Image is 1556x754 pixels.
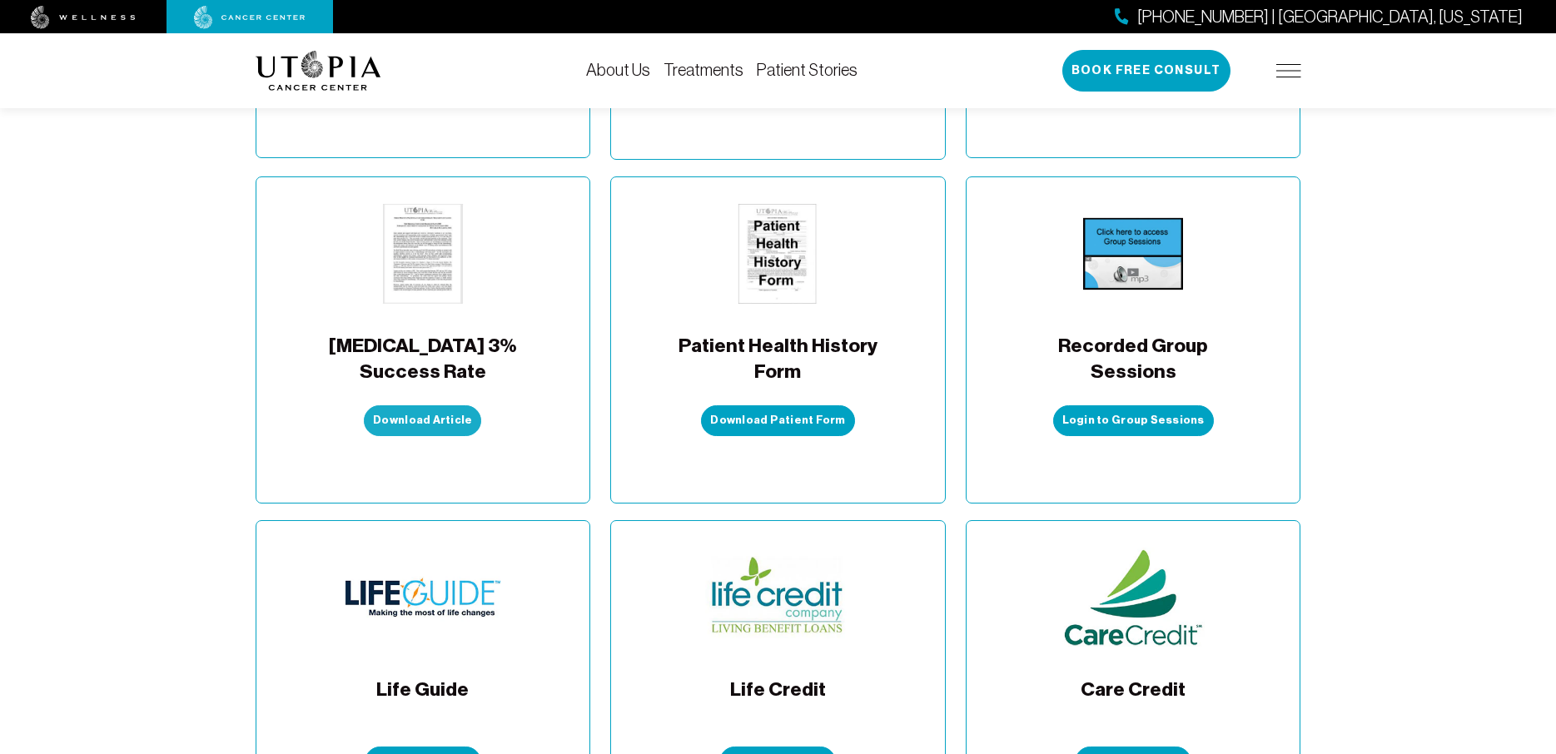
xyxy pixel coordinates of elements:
[373,204,473,304] img: Chemotherapy 3% Success Rate
[376,677,469,727] span: Life Guide
[1021,333,1245,385] span: Recorded Group Sessions
[31,6,136,29] img: wellness
[701,548,856,647] img: Life Credit
[346,548,500,647] img: Life Guide
[728,204,828,304] img: Patient Health History Form
[701,405,854,436] a: Download Patient Form
[1083,204,1183,304] img: Recorded Group Sessions
[256,51,381,91] img: logo
[1115,5,1523,29] a: [PHONE_NUMBER] | [GEOGRAPHIC_DATA], [US_STATE]
[1276,64,1301,77] img: icon-hamburger
[1062,50,1230,92] button: Book Free Consult
[586,61,650,79] a: About Us
[1053,405,1214,436] a: Login to Group Sessions
[757,61,858,79] a: Patient Stories
[311,333,535,385] span: [MEDICAL_DATA] 3% Success Rate
[1056,548,1210,647] img: Care Credit
[1081,677,1186,727] span: Care Credit
[664,61,743,79] a: Treatments
[1137,5,1523,29] span: [PHONE_NUMBER] | [GEOGRAPHIC_DATA], [US_STATE]
[730,677,826,727] span: Life Credit
[364,405,481,436] a: Download Article
[194,6,306,29] img: cancer center
[665,333,890,385] span: Patient Health History Form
